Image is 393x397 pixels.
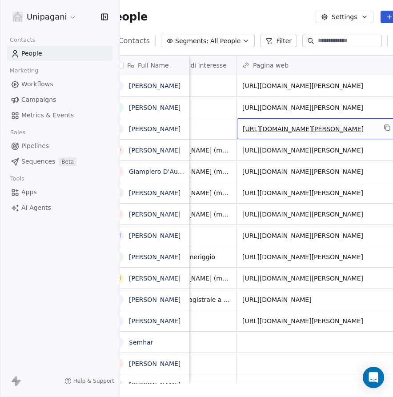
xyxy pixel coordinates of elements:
[21,141,49,151] span: Pipelines
[64,377,114,385] a: Help & Support
[7,77,112,92] a: Workflows
[129,211,180,218] a: [PERSON_NAME]
[108,75,190,384] div: grid
[73,377,114,385] span: Help & Support
[21,157,55,166] span: Sequences
[116,188,120,197] div: a
[129,275,180,282] a: [PERSON_NAME]
[7,185,112,200] a: Apps
[129,189,180,196] a: [PERSON_NAME]
[7,92,112,107] a: Campaigns
[129,360,180,367] a: [PERSON_NAME]
[7,139,112,153] a: Pipelines
[6,126,29,139] span: Sales
[155,56,237,75] div: Corso di interesse
[160,253,231,261] span: Primo pomeriggio
[316,11,373,23] button: Settings
[7,154,112,169] a: SequencesBeta
[243,125,364,132] a: [URL][DOMAIN_NAME][PERSON_NAME]
[129,232,180,239] a: [PERSON_NAME]
[108,56,189,75] div: Full Name
[242,317,363,325] a: [URL][DOMAIN_NAME][PERSON_NAME]
[116,124,120,133] div: A
[129,317,180,325] a: [PERSON_NAME]
[129,381,180,389] a: [PERSON_NAME]
[129,82,180,89] a: [PERSON_NAME]
[21,111,74,120] span: Metrics & Events
[6,172,28,185] span: Tools
[129,125,180,132] a: [PERSON_NAME]
[107,36,150,46] span: 65 Contacts
[242,104,363,111] a: [URL][DOMAIN_NAME][PERSON_NAME]
[21,80,53,89] span: Workflows
[253,61,289,70] span: Pagina web
[6,64,42,77] span: Marketing
[160,146,231,155] span: [PERSON_NAME] (massimo 18:30)
[242,253,363,261] a: [URL][DOMAIN_NAME][PERSON_NAME]
[7,201,112,215] a: AI Agents
[12,12,23,22] img: logo%20unipagani.png
[160,167,231,176] span: [PERSON_NAME] (massimo 18:30)
[138,61,169,70] span: Full Name
[107,10,148,24] span: People
[7,108,112,123] a: Metrics & Events
[21,203,51,213] span: AI Agents
[129,104,180,111] a: [PERSON_NAME]
[11,9,78,24] button: Unipagani
[21,49,42,58] span: People
[160,210,231,219] span: [PERSON_NAME] (massimo 18:30)
[21,188,37,197] span: Apps
[242,82,363,89] a: [URL][DOMAIN_NAME][PERSON_NAME]
[160,188,231,197] span: [PERSON_NAME] (massimo 18:30)
[116,316,120,325] div: R
[6,33,39,47] span: Contacts
[129,147,180,154] a: [PERSON_NAME]
[116,103,120,112] div: C
[363,367,384,388] div: Open Intercom Messenger
[242,232,363,239] a: [URL][DOMAIN_NAME][PERSON_NAME]
[175,36,209,46] span: Segments:
[129,296,180,303] a: [PERSON_NAME]
[129,339,153,346] a: $emhar
[21,95,56,104] span: Campaigns
[129,168,186,175] a: Giampiero D'Auria
[7,46,112,61] a: People
[242,189,363,196] a: [URL][DOMAIN_NAME][PERSON_NAME]
[160,295,231,304] span: Laurea Magistrale a Ciclo Unico in Giurisprudenza (LMG-01)
[242,296,312,303] a: [URL][DOMAIN_NAME]
[242,147,363,154] a: [URL][DOMAIN_NAME][PERSON_NAME]
[129,253,180,261] a: [PERSON_NAME]
[210,36,241,46] span: All People
[160,274,231,283] span: [PERSON_NAME] (massimo 18:30)
[260,35,297,47] button: Filter
[171,61,227,70] span: Corso di interesse
[116,359,120,368] div: A
[59,157,76,166] span: Beta
[116,252,120,261] div: C
[242,275,363,282] a: [URL][DOMAIN_NAME][PERSON_NAME]
[242,211,363,218] a: [URL][DOMAIN_NAME][PERSON_NAME]
[27,11,67,23] span: Unipagani
[242,168,363,175] a: [URL][DOMAIN_NAME][PERSON_NAME]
